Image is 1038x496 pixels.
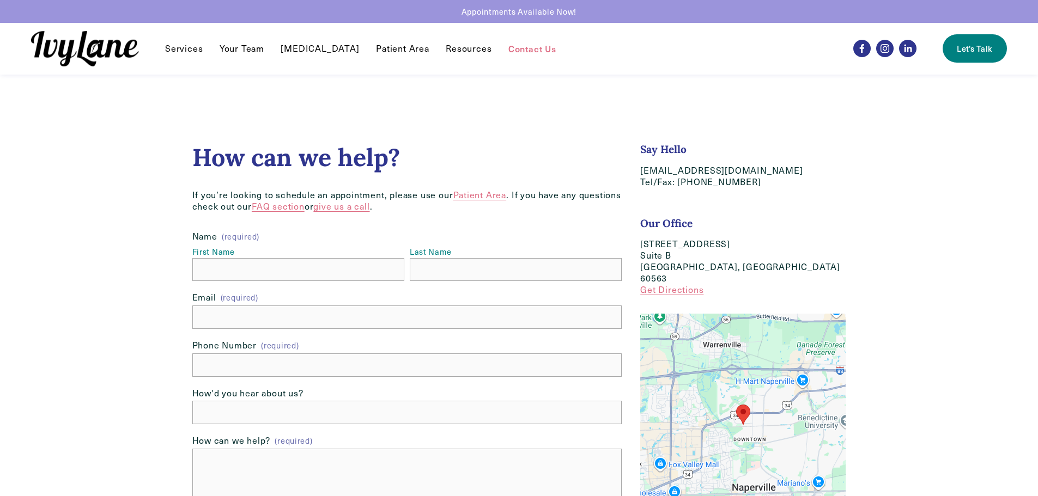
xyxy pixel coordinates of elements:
a: Patient Area [453,189,507,200]
a: Your Team [220,42,264,55]
span: How'd you hear about us? [192,388,303,399]
a: Get Directions [640,284,703,295]
span: (required) [222,232,259,240]
a: [MEDICAL_DATA] [281,42,359,55]
div: Ivy Lane Counseling 618 West 5th Ave Suite B Naperville, IL 60563 [736,405,750,425]
span: (required) [261,341,299,349]
span: Services [165,43,203,54]
span: Name [192,231,217,242]
span: Email [192,292,216,303]
span: (required) [221,292,258,303]
p: [STREET_ADDRESS] Suite B [GEOGRAPHIC_DATA], [GEOGRAPHIC_DATA] 60563 [640,238,846,295]
strong: Say Hello [640,143,687,156]
h2: How can we help? [192,143,622,172]
a: folder dropdown [165,42,203,55]
img: Ivy Lane Counseling &mdash; Therapy that works for you [31,31,139,66]
div: Last Name [410,247,622,258]
a: Instagram [876,40,894,57]
span: Phone Number [192,340,257,351]
a: Contact Us [508,42,556,55]
strong: Our Office [640,217,693,230]
div: First Name [192,247,404,258]
a: FAQ section [252,200,305,212]
a: LinkedIn [899,40,916,57]
a: folder dropdown [446,42,491,55]
span: (required) [275,436,312,446]
span: Resources [446,43,491,54]
p: [EMAIL_ADDRESS][DOMAIN_NAME] Tel/Fax: [PHONE_NUMBER] [640,165,846,188]
span: How can we help? [192,435,271,446]
a: give us a call [313,200,369,212]
a: Patient Area [376,42,429,55]
a: Let's Talk [943,34,1007,63]
p: If you’re looking to schedule an appointment, please use our . If you have any questions check ou... [192,189,622,212]
a: Facebook [853,40,871,57]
